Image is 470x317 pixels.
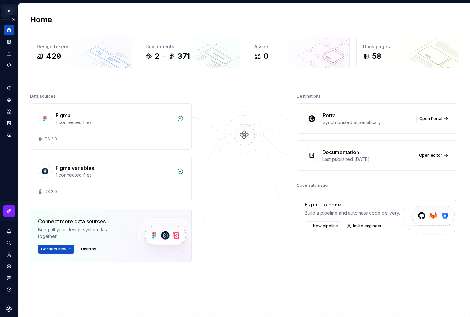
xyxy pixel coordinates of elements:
[305,210,400,216] div: Build a pipeline and automate code delivery.
[37,43,125,50] div: Design tokens
[4,118,14,128] a: Storybook stories
[177,51,190,61] div: 371
[56,119,173,126] div: 1 connected files
[9,15,18,24] button: Expand sidebar
[30,103,192,150] a: Figma1 connected filesDS 2.0
[372,51,381,61] div: 58
[4,25,14,35] a: Home
[30,15,52,25] h2: Home
[139,37,241,68] a: Components2371
[30,156,192,202] a: Figma variables1 connected filesDS 2.0
[305,201,400,208] div: Export to code
[416,114,450,123] a: Open Portal
[4,60,14,70] a: Code automation
[46,51,61,61] div: 429
[254,43,343,50] div: Assets
[5,7,13,15] div: K
[416,151,450,160] a: Open editor
[45,136,57,142] div: DS 2.0
[56,172,173,178] div: 1 connected files
[4,249,14,260] a: Invite team
[4,106,14,117] a: Assets
[81,247,96,252] span: Dismiss
[419,153,442,158] span: Open editor
[297,181,330,190] div: Code automation
[4,273,14,283] button: Contact support
[30,92,56,101] div: Data sources
[41,247,66,252] span: Connect new
[78,245,99,254] button: Dismiss
[263,51,268,61] div: 0
[56,164,94,172] div: Figma variables
[145,43,234,50] div: Components
[38,227,125,239] div: Bring all your design system data together.
[345,221,385,230] a: Invite engineer
[1,4,17,18] button: K
[6,305,12,312] svg: Supernova Logo
[4,130,14,140] a: Data sources
[38,245,74,254] button: Connect new
[305,221,341,230] button: New pipeline
[323,111,337,119] div: Portal
[4,37,14,47] a: Documentation
[30,37,132,68] a: Design tokens429
[45,189,57,194] div: DS 2.0
[419,116,442,121] span: Open Portal
[363,43,452,50] div: Docs pages
[4,48,14,58] a: Analytics
[323,119,412,126] div: Synchronized automatically
[356,37,458,68] a: Docs pages58
[353,223,382,228] span: Invite engineer
[4,261,14,271] a: Settings
[4,83,14,93] a: Design tokens
[155,51,159,61] div: 2
[313,223,338,228] span: New pipeline
[4,238,14,248] button: Search ⌘K
[38,217,125,225] div: Connect more data sources
[248,37,350,68] a: Assets0
[297,92,321,101] div: Destinations
[56,111,70,119] div: Figma
[4,226,14,237] button: Notifications
[322,148,359,156] div: Documentation
[322,156,412,163] div: Last published [DATE]
[4,95,14,105] a: Components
